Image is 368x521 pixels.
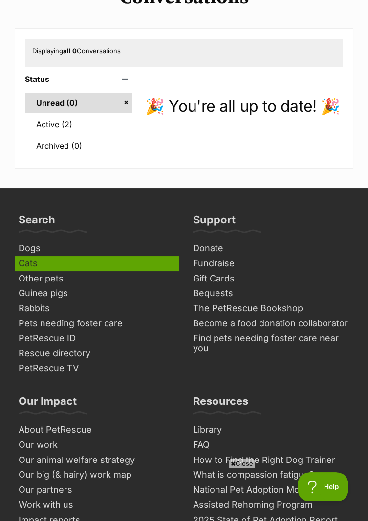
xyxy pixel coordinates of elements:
[25,136,132,156] a: Archived (0)
[189,301,354,316] a: The PetRescue Bookshop
[189,316,354,331] a: Become a food donation collaborator
[189,331,354,356] a: Find pets needing foster care near you
[25,93,132,113] a: Unread (0)
[25,114,132,135] a: Active (2)
[15,301,179,316] a: Rabbits
[193,394,248,414] h3: Resources
[15,331,179,346] a: PetRescue ID
[15,422,179,438] a: About PetRescue
[15,286,179,301] a: Guinea pigs
[142,95,343,118] p: 🎉 You're all up to date! 🎉
[193,213,236,232] h3: Support
[25,75,132,83] header: Status
[19,394,77,414] h3: Our Impact
[189,256,354,271] a: Fundraise
[63,47,77,55] strong: all 0
[189,241,354,256] a: Donate
[6,472,362,516] iframe: Advertisement
[189,271,354,286] a: Gift Cards
[189,286,354,301] a: Bequests
[15,453,179,468] a: Our animal welfare strategy
[298,472,348,501] iframe: Help Scout Beacon - Open
[15,241,179,256] a: Dogs
[15,438,179,453] a: Our work
[32,47,121,55] span: Displaying Conversations
[15,271,179,286] a: Other pets
[189,453,354,468] a: How to Find the Right Dog Trainer
[19,213,55,232] h3: Search
[189,422,354,438] a: Library
[15,361,179,376] a: PetRescue TV
[15,346,179,361] a: Rescue directory
[15,256,179,271] a: Cats
[15,316,179,331] a: Pets needing foster care
[189,438,354,453] a: FAQ
[229,459,255,468] span: Close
